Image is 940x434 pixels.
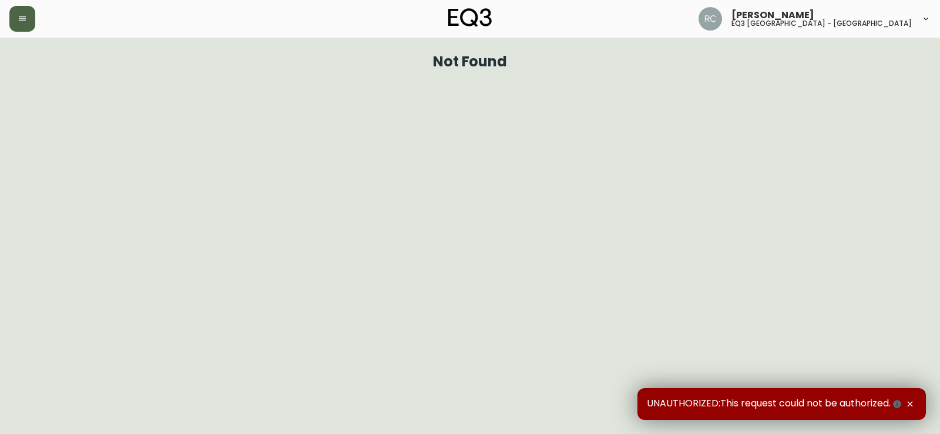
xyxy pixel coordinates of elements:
[448,8,492,27] img: logo
[699,7,722,31] img: 75cc83b809079a11c15b21e94bbc0507
[433,56,508,67] h1: Not Found
[731,20,912,27] h5: eq3 [GEOGRAPHIC_DATA] - [GEOGRAPHIC_DATA]
[731,11,814,20] span: [PERSON_NAME]
[647,398,904,411] span: UNAUTHORIZED:This request could not be authorized.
